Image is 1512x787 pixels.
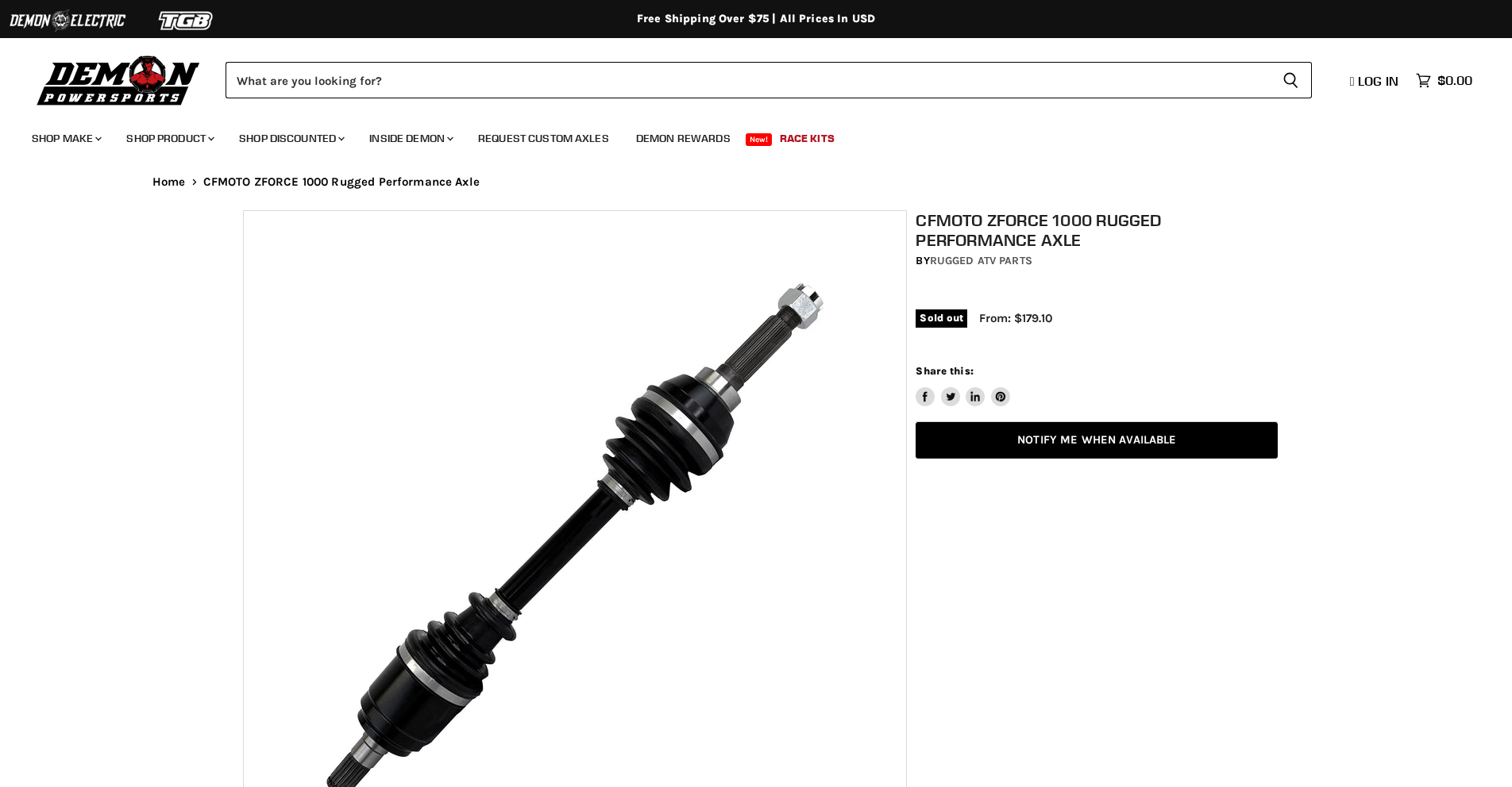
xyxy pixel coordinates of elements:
nav: Breadcrumbs [121,175,1391,189]
span: New! [746,133,773,146]
a: Demon Rewards [624,122,742,155]
h1: CFMOTO ZFORCE 1000 Rugged Performance Axle [916,210,1278,250]
input: Search [226,62,1270,98]
ul: Main menu [20,116,1468,155]
a: Shop Discounted [227,122,354,155]
a: Rugged ATV Parts [930,254,1032,267]
span: Sold out [916,309,967,327]
span: Share this: [916,365,973,377]
a: Inside Demon [357,122,463,155]
button: Search [1270,62,1312,98]
img: Demon Powersports [32,52,206,108]
a: Home [152,175,186,189]
img: Demon Electric Logo 2 [8,6,127,36]
img: TGB Logo 2 [127,6,246,36]
div: by [916,252,1278,270]
div: Free Shipping Over $75 | All Prices In USD [121,12,1391,26]
a: $0.00 [1408,69,1480,92]
a: Request Custom Axles [466,122,621,155]
a: Notify Me When Available [916,422,1278,459]
span: CFMOTO ZFORCE 1000 Rugged Performance Axle [203,175,480,189]
a: Shop Make [20,122,111,155]
span: From: $179.10 [979,311,1052,325]
a: Log in [1343,74,1408,88]
aside: Share this: [916,364,1010,406]
span: $0.00 [1437,73,1472,88]
span: Log in [1358,73,1398,89]
form: Product [226,62,1312,98]
a: Race Kits [768,122,847,155]
a: Shop Product [114,122,224,155]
